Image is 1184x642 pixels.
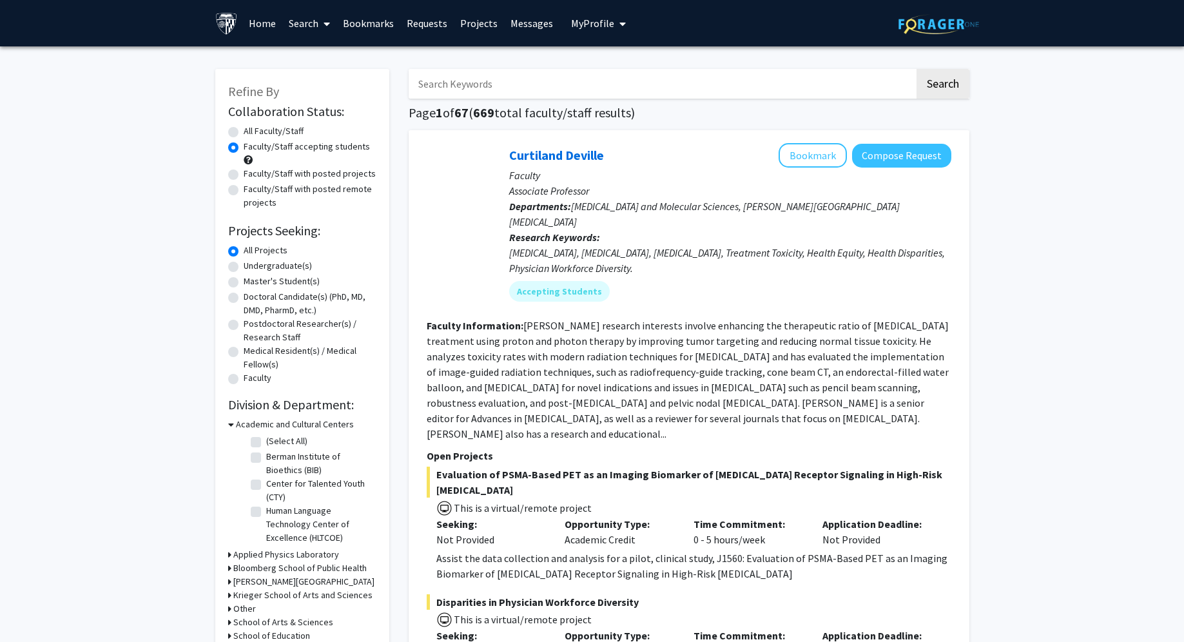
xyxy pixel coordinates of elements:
[454,104,469,121] span: 67
[509,183,951,199] p: Associate Professor
[266,477,373,504] label: Center for Talented Youth (CTY)
[233,616,333,629] h3: School of Arts & Sciences
[813,516,942,547] div: Not Provided
[236,418,354,431] h3: Academic and Cultural Centers
[233,588,373,602] h3: Krieger School of Arts and Sciences
[215,12,238,35] img: Johns Hopkins University Logo
[454,1,504,46] a: Projects
[233,602,256,616] h3: Other
[452,501,592,514] span: This is a virtual/remote project
[400,1,454,46] a: Requests
[336,1,400,46] a: Bookmarks
[509,200,571,213] b: Departments:
[509,147,604,163] a: Curtiland Deville
[244,344,376,371] label: Medical Resident(s) / Medical Fellow(s)
[779,143,847,168] button: Add Curtiland Deville to Bookmarks
[509,231,600,244] b: Research Keywords:
[244,317,376,344] label: Postdoctoral Researcher(s) / Research Staff
[244,124,304,138] label: All Faculty/Staff
[436,532,546,547] div: Not Provided
[436,516,546,532] p: Seeking:
[509,168,951,183] p: Faculty
[694,516,803,532] p: Time Commitment:
[244,275,320,288] label: Master's Student(s)
[427,467,951,498] span: Evaluation of PSMA-Based PET as an Imaging Biomarker of [MEDICAL_DATA] Receptor Signaling in High...
[565,516,674,532] p: Opportunity Type:
[244,371,271,385] label: Faculty
[436,550,951,581] div: Assist the data collection and analysis for a pilot, clinical study, J1560: Evaluation of PSMA-Ba...
[509,281,610,302] mat-chip: Accepting Students
[242,1,282,46] a: Home
[244,244,287,257] label: All Projects
[233,561,367,575] h3: Bloomberg School of Public Health
[504,1,559,46] a: Messages
[244,167,376,180] label: Faculty/Staff with posted projects
[427,594,951,610] span: Disparities in Physician Workforce Diversity
[228,397,376,413] h2: Division & Department:
[244,140,370,153] label: Faculty/Staff accepting students
[409,105,969,121] h1: Page of ( total faculty/staff results)
[228,83,279,99] span: Refine By
[266,504,373,545] label: Human Language Technology Center of Excellence (HLTCOE)
[571,17,614,30] span: My Profile
[10,584,55,632] iframe: Chat
[228,223,376,238] h2: Projects Seeking:
[452,613,592,626] span: This is a virtual/remote project
[244,290,376,317] label: Doctoral Candidate(s) (PhD, MD, DMD, PharmD, etc.)
[244,259,312,273] label: Undergraduate(s)
[822,516,932,532] p: Application Deadline:
[509,245,951,276] div: [MEDICAL_DATA], [MEDICAL_DATA], [MEDICAL_DATA], Treatment Toxicity, Health Equity, Health Dispari...
[233,548,339,561] h3: Applied Physics Laboratory
[228,104,376,119] h2: Collaboration Status:
[427,448,951,463] p: Open Projects
[917,69,969,99] button: Search
[473,104,494,121] span: 669
[852,144,951,168] button: Compose Request to Curtiland Deville
[555,516,684,547] div: Academic Credit
[898,14,979,34] img: ForagerOne Logo
[427,319,949,440] fg-read-more: [PERSON_NAME] research interests involve enhancing the therapeutic ratio of [MEDICAL_DATA] treatm...
[282,1,336,46] a: Search
[684,516,813,547] div: 0 - 5 hours/week
[266,450,373,477] label: Berman Institute of Bioethics (BIB)
[409,69,915,99] input: Search Keywords
[266,434,307,448] label: (Select All)
[509,200,900,228] span: [MEDICAL_DATA] and Molecular Sciences, [PERSON_NAME][GEOGRAPHIC_DATA][MEDICAL_DATA]
[233,575,374,588] h3: [PERSON_NAME][GEOGRAPHIC_DATA]
[427,319,523,332] b: Faculty Information:
[244,182,376,209] label: Faculty/Staff with posted remote projects
[436,104,443,121] span: 1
